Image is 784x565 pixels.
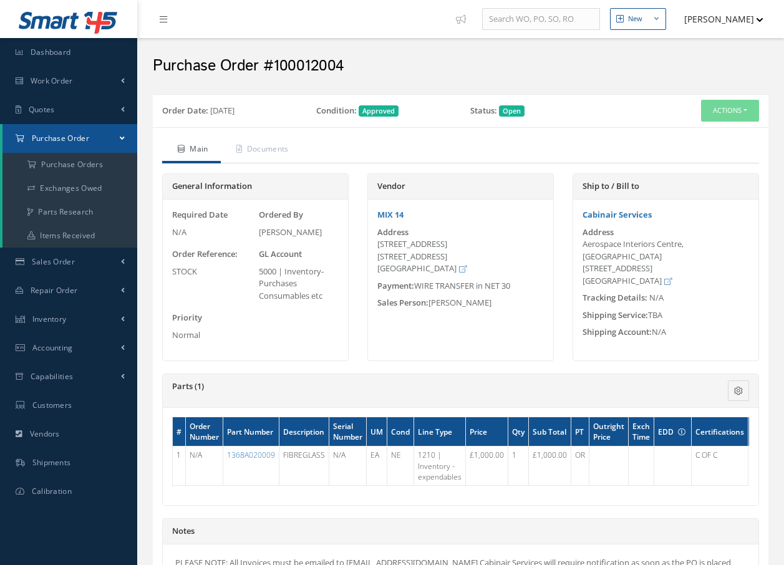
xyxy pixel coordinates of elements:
[279,417,329,447] th: Description
[583,209,652,220] a: Cabinair Services
[259,209,303,221] label: Ordered By
[2,153,137,176] a: Purchase Orders
[583,309,648,321] span: Shipping Service:
[32,486,72,496] span: Calibration
[162,105,208,117] label: Order Date:
[571,447,589,485] td: OR
[748,417,778,447] th: Notes
[279,447,329,485] td: FIBREGLASS
[692,447,748,485] td: C OF C
[259,248,302,261] label: GL Account
[153,57,768,75] h2: Purchase Order #100012004
[329,417,367,447] th: Serial Number
[32,400,72,410] span: Customers
[672,7,763,31] button: [PERSON_NAME]
[2,200,137,224] a: Parts Research
[172,209,228,221] label: Required Date
[173,417,186,447] th: #
[583,238,749,287] div: Aerospace Interiors Centre, [GEOGRAPHIC_DATA] [STREET_ADDRESS] [GEOGRAPHIC_DATA]
[692,417,748,447] th: Certifications
[377,209,404,220] a: MIX 14
[172,329,253,342] div: Normal
[210,105,235,116] span: [DATE]
[377,238,544,275] div: [STREET_ADDRESS] [STREET_ADDRESS] [GEOGRAPHIC_DATA]
[172,312,202,324] label: Priority
[2,176,137,200] a: Exchanges Owed
[259,226,339,239] div: [PERSON_NAME]
[32,457,71,468] span: Shipments
[387,417,414,447] th: Cond
[368,280,553,292] div: WIRE TRANSFER in NET 30
[2,224,137,248] a: Items Received
[32,314,67,324] span: Inventory
[583,292,647,303] span: Tracking Details:
[629,417,654,447] th: Exch Time
[573,326,758,339] div: N/A
[31,47,71,57] span: Dashboard
[172,181,339,191] h5: General Information
[583,181,749,191] h5: Ship to / Bill to
[387,447,414,485] td: NE
[701,100,759,122] button: Actions
[414,447,466,485] td: 1210 | Inventory - expendables
[377,228,409,237] label: Address
[172,226,253,239] div: N/A
[31,285,78,296] span: Repair Order
[377,181,544,191] h5: Vendor
[259,266,339,302] div: 5000 | Inventory- Purchases Consumables etc
[583,326,652,337] span: Shipping Account:
[583,228,614,237] label: Address
[466,447,508,485] td: £1,000.00
[162,137,221,163] a: Main
[628,14,642,24] div: New
[173,447,186,485] td: 1
[31,371,74,382] span: Capabilities
[508,447,529,485] td: 1
[610,8,666,30] button: New
[32,256,75,267] span: Sales Order
[482,8,600,31] input: Search WO, PO, SO, RO
[466,417,508,447] th: Price
[654,417,692,447] th: EDD
[223,417,279,447] th: Part Number
[414,417,466,447] th: Line Type
[221,137,301,163] a: Documents
[32,342,73,353] span: Accounting
[30,428,60,439] span: Vendors
[508,417,529,447] th: Qty
[377,280,414,291] span: Payment:
[316,105,357,117] label: Condition:
[529,417,571,447] th: Sub Total
[571,417,589,447] th: PT
[227,450,275,460] a: 1368A020009
[359,105,399,117] span: Approved
[29,104,55,115] span: Quotes
[32,133,89,143] span: Purchase Order
[367,447,387,485] td: EA
[2,124,137,153] a: Purchase Order
[186,447,223,485] td: N/A
[529,447,571,485] td: £1,000.00
[499,105,525,117] span: Open
[589,417,629,447] th: Outright Price
[186,417,223,447] th: Order Number
[172,526,749,536] h5: Notes
[573,309,758,322] div: TBA
[649,292,664,303] span: N/A
[172,382,650,392] h5: Parts (1)
[172,248,238,261] label: Order Reference:
[368,297,553,309] div: [PERSON_NAME]
[329,447,367,485] td: N/A
[377,297,428,308] span: Sales Person:
[31,75,73,86] span: Work Order
[172,266,253,278] div: STOCK
[367,417,387,447] th: UM
[470,105,497,117] label: Status:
